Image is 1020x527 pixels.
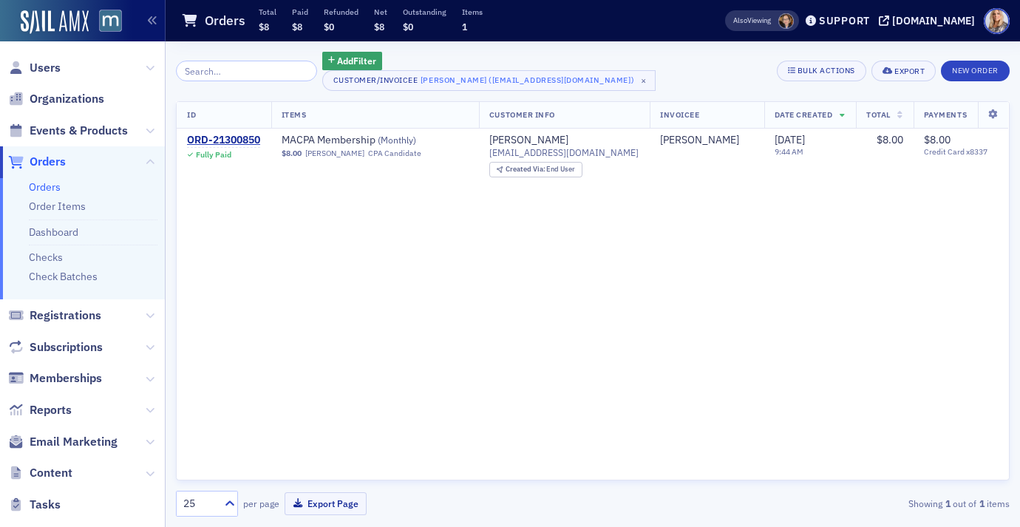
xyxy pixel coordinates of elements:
[187,109,196,120] span: ID
[30,370,102,387] span: Memberships
[778,13,794,29] span: Michelle Brown
[292,7,308,17] p: Paid
[941,61,1010,81] button: New Order
[99,10,122,33] img: SailAMX
[374,21,384,33] span: $8
[489,162,582,177] div: Created Via: End User
[742,497,1010,510] div: Showing out of items
[462,21,467,33] span: 1
[819,14,870,27] div: Support
[368,149,421,158] div: CPA Candidate
[196,150,231,160] div: Fully Paid
[775,146,803,157] time: 9:44 AM
[176,61,317,81] input: Search…
[374,7,387,17] p: Net
[941,63,1010,76] a: New Order
[8,60,61,76] a: Users
[489,109,555,120] span: Customer Info
[403,21,413,33] span: $0
[30,497,61,513] span: Tasks
[183,496,216,511] div: 25
[322,52,383,70] button: AddFilter
[489,147,639,158] span: [EMAIL_ADDRESS][DOMAIN_NAME]
[30,60,61,76] span: Users
[187,134,260,147] a: ORD-21300850
[21,10,89,34] img: SailAMX
[285,492,367,515] button: Export Page
[775,109,832,120] span: Date Created
[305,149,364,158] a: [PERSON_NAME]
[798,67,855,75] div: Bulk Actions
[924,147,999,157] span: Credit Card x8337
[777,61,866,81] button: Bulk Actions
[8,154,66,170] a: Orders
[733,16,747,25] div: Also
[8,402,72,418] a: Reports
[337,54,376,67] span: Add Filter
[8,497,61,513] a: Tasks
[660,134,739,147] a: [PERSON_NAME]
[259,21,269,33] span: $8
[894,67,925,75] div: Export
[8,91,104,107] a: Organizations
[879,16,980,26] button: [DOMAIN_NAME]
[29,225,78,239] a: Dashboard
[8,434,118,450] a: Email Marketing
[30,123,128,139] span: Events & Products
[378,134,416,146] span: ( Monthly )
[30,307,101,324] span: Registrations
[984,8,1010,34] span: Profile
[89,10,122,35] a: View Homepage
[976,497,987,510] strong: 1
[489,134,568,147] a: [PERSON_NAME]
[660,109,699,120] span: Invoicee
[403,7,446,17] p: Outstanding
[259,7,276,17] p: Total
[282,109,307,120] span: Items
[282,134,468,147] span: MACPA Membership
[871,61,936,81] button: Export
[30,154,66,170] span: Orders
[8,339,103,356] a: Subscriptions
[637,74,650,87] span: ×
[942,497,953,510] strong: 1
[30,402,72,418] span: Reports
[660,134,754,147] span: Robert Hammond
[29,200,86,213] a: Order Items
[892,14,975,27] div: [DOMAIN_NAME]
[8,465,72,481] a: Content
[243,497,279,510] label: per page
[292,21,302,33] span: $8
[282,134,468,147] a: MACPA Membership (Monthly)
[924,133,951,146] span: $8.00
[733,16,771,26] span: Viewing
[30,465,72,481] span: Content
[877,133,903,146] span: $8.00
[421,72,634,87] div: [PERSON_NAME] ([EMAIL_ADDRESS][DOMAIN_NAME])
[30,339,103,356] span: Subscriptions
[282,149,302,158] span: $8.00
[866,109,891,120] span: Total
[462,7,483,17] p: Items
[324,21,334,33] span: $0
[324,7,358,17] p: Refunded
[924,109,967,120] span: Payments
[8,370,102,387] a: Memberships
[29,270,98,283] a: Check Batches
[30,91,104,107] span: Organizations
[8,123,128,139] a: Events & Products
[333,75,418,85] div: Customer/Invoicee
[8,307,101,324] a: Registrations
[506,164,547,174] span: Created Via :
[205,12,245,30] h1: Orders
[506,166,576,174] div: End User
[775,133,805,146] span: [DATE]
[322,70,656,91] button: Customer/Invoicee[PERSON_NAME] ([EMAIL_ADDRESS][DOMAIN_NAME])×
[29,180,61,194] a: Orders
[29,251,63,264] a: Checks
[30,434,118,450] span: Email Marketing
